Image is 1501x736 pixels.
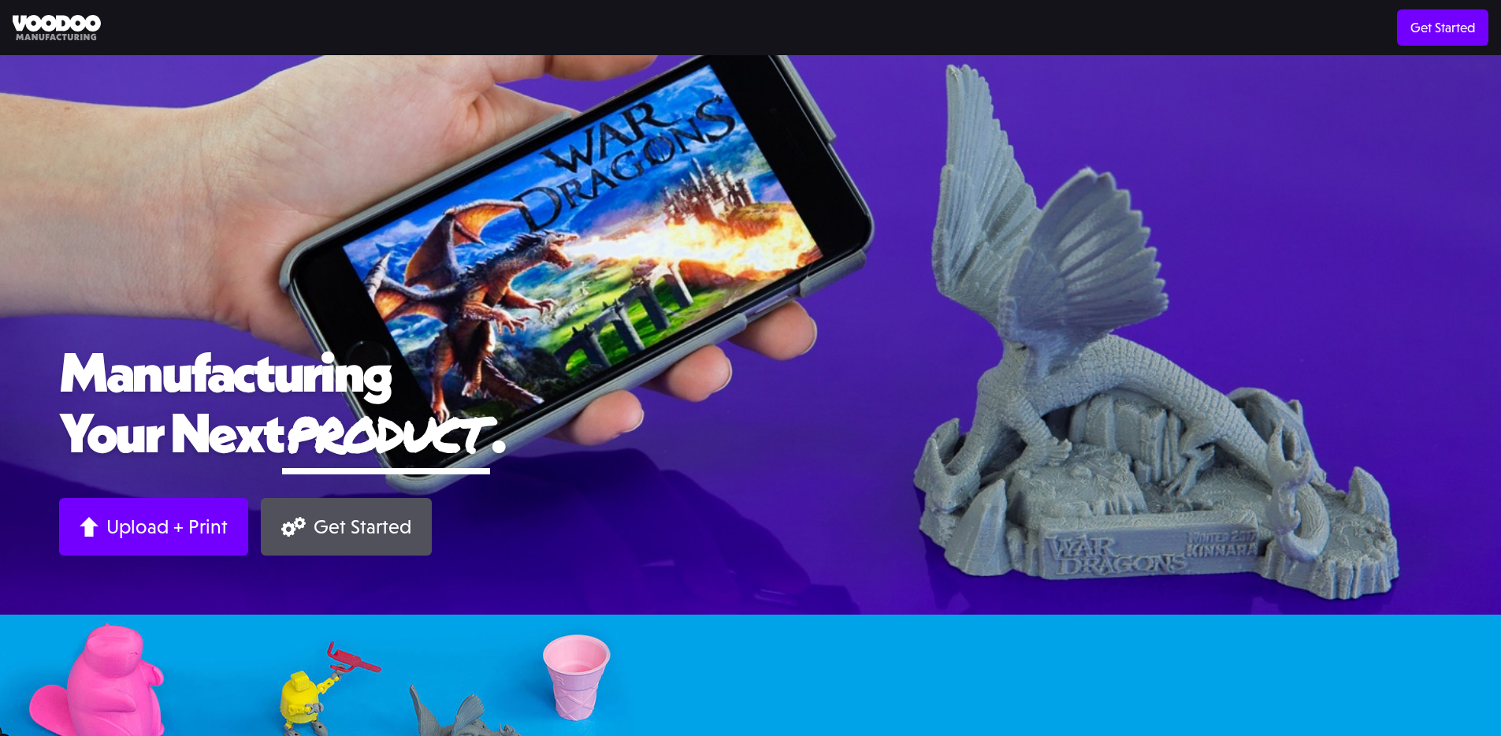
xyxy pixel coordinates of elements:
[1397,9,1488,46] a: Get Started
[59,341,1442,474] h1: Manufacturing Your Next .
[281,517,306,537] img: Gears
[13,15,101,41] img: Voodoo Manufacturing logo
[80,517,98,537] img: Arrow up
[314,515,411,539] div: Get Started
[261,498,432,556] a: Get Started
[282,399,490,467] span: product
[106,515,228,539] div: Upload + Print
[59,498,248,556] a: Upload + Print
